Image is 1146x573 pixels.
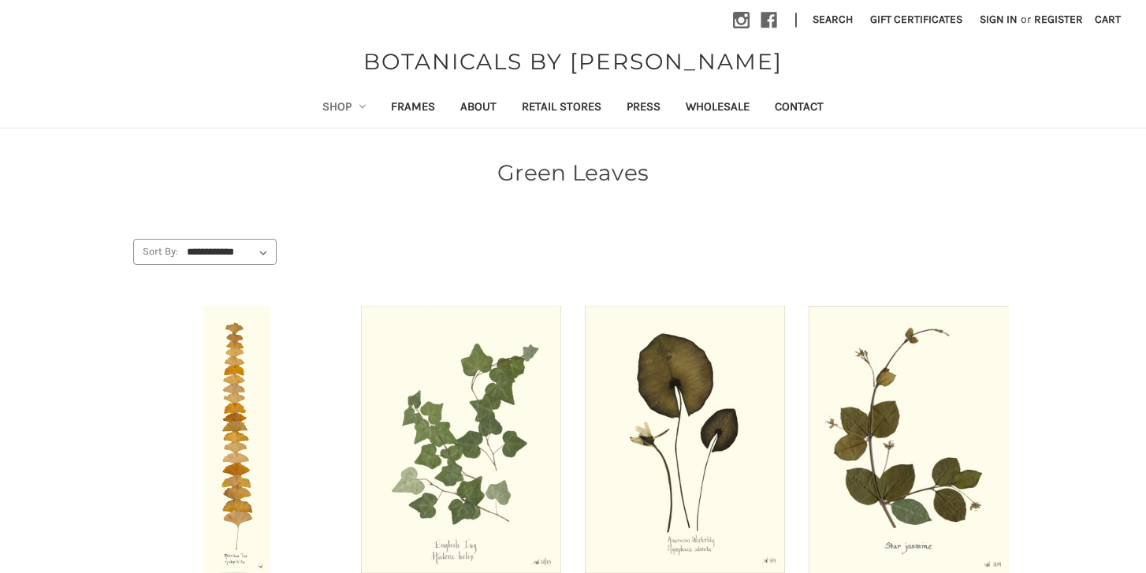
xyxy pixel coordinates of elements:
[1095,13,1121,26] span: Cart
[673,89,762,128] a: Wholesale
[136,306,338,573] img: Unframed
[133,156,1013,189] h1: Green Leaves
[134,240,178,263] label: Sort By:
[310,89,379,128] a: Shop
[584,306,787,573] img: Unframed
[808,306,1010,573] a: STAR JASMINE I, Price range from $49.99 to $434.99
[359,306,562,573] img: Unframed
[808,306,1010,573] img: Unframed
[378,89,448,128] a: Frames
[355,45,791,78] a: BOTANICALS BY [PERSON_NAME]
[1019,11,1033,28] span: or
[448,89,509,128] a: About
[788,8,804,33] li: |
[136,306,338,573] a: VERTICAL GINKGO, Price range from $81.99 to $334.99
[359,306,562,573] a: ENGLISH IVY, Price range from $49.99 to $434.99
[614,89,673,128] a: Press
[509,89,614,128] a: Retail Stores
[762,89,836,128] a: Contact
[584,306,787,573] a: AMERICAN WATERLILY, Price range from $49.99 to $434.99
